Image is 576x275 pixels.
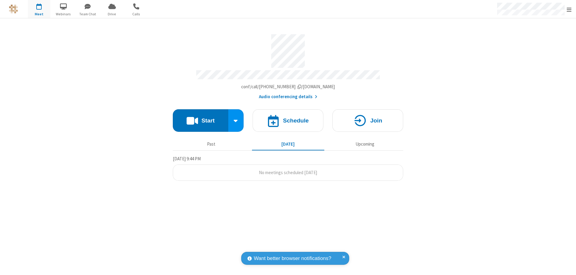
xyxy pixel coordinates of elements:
[329,138,401,150] button: Upcoming
[52,11,75,17] span: Webinars
[101,11,123,17] span: Drive
[9,5,18,14] img: QA Selenium DO NOT DELETE OR CHANGE
[254,255,331,262] span: Want better browser notifications?
[370,118,382,123] h4: Join
[259,93,317,100] button: Audio conferencing details
[259,170,317,175] span: No meetings scheduled [DATE]
[201,118,214,123] h4: Start
[173,30,403,100] section: Account details
[76,11,99,17] span: Team Chat
[253,109,323,132] button: Schedule
[241,83,335,90] button: Copy my meeting room linkCopy my meeting room link
[332,109,403,132] button: Join
[252,138,324,150] button: [DATE]
[173,155,403,181] section: Today's Meetings
[283,118,309,123] h4: Schedule
[228,109,244,132] div: Start conference options
[241,84,335,89] span: Copy my meeting room link
[28,11,50,17] span: Meet
[175,138,247,150] button: Past
[173,156,201,162] span: [DATE] 9:44 PM
[125,11,148,17] span: Calls
[173,109,228,132] button: Start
